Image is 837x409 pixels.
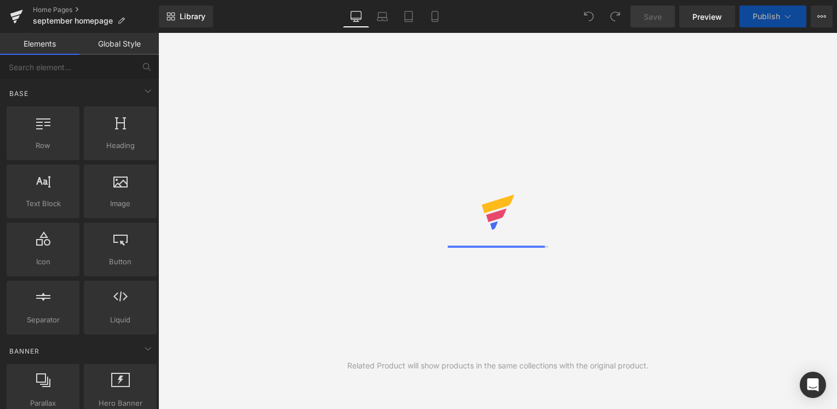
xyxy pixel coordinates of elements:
button: Redo [604,5,626,27]
a: Global Style [79,33,159,55]
span: Button [87,256,153,268]
span: Library [180,12,205,21]
span: Icon [10,256,76,268]
a: Mobile [422,5,448,27]
button: More [811,5,833,27]
button: Publish [739,5,806,27]
button: Undo [578,5,600,27]
span: Save [644,11,662,22]
div: Open Intercom Messenger [800,372,826,398]
a: New Library [159,5,213,27]
span: Row [10,140,76,151]
a: Desktop [343,5,369,27]
span: Text Block [10,198,76,209]
span: Hero Banner [87,397,153,409]
span: Parallax [10,397,76,409]
a: Tablet [395,5,422,27]
div: Related Product will show products in the same collections with the original product. [347,360,649,372]
a: Home Pages [33,5,159,14]
span: september homepage [33,16,113,25]
span: Image [87,198,153,209]
span: Liquid [87,314,153,326]
a: Preview [679,5,735,27]
span: Base [8,88,30,99]
span: Heading [87,140,153,151]
span: Preview [692,11,722,22]
span: Separator [10,314,76,326]
span: Publish [753,12,780,21]
span: Banner [8,346,41,356]
a: Laptop [369,5,395,27]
